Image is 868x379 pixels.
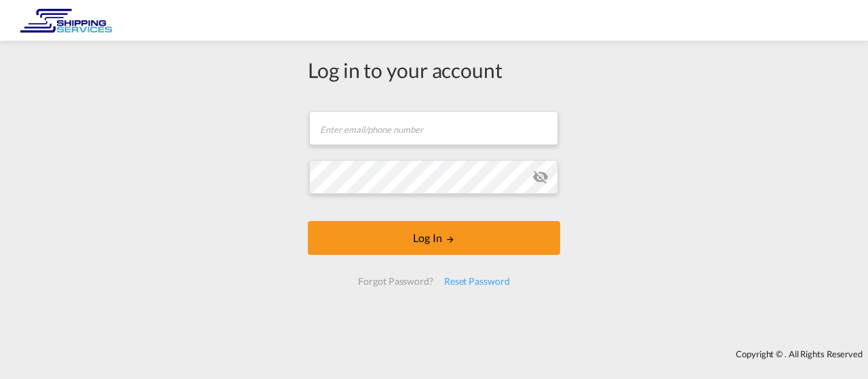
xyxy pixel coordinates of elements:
[532,169,549,185] md-icon: icon-eye-off
[308,221,560,255] button: LOGIN
[308,56,560,84] div: Log in to your account
[309,111,558,145] input: Enter email/phone number
[439,269,515,294] div: Reset Password
[353,269,438,294] div: Forgot Password?
[20,5,112,36] img: 16a45590484b11ec96d1ab294d655fa0.png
